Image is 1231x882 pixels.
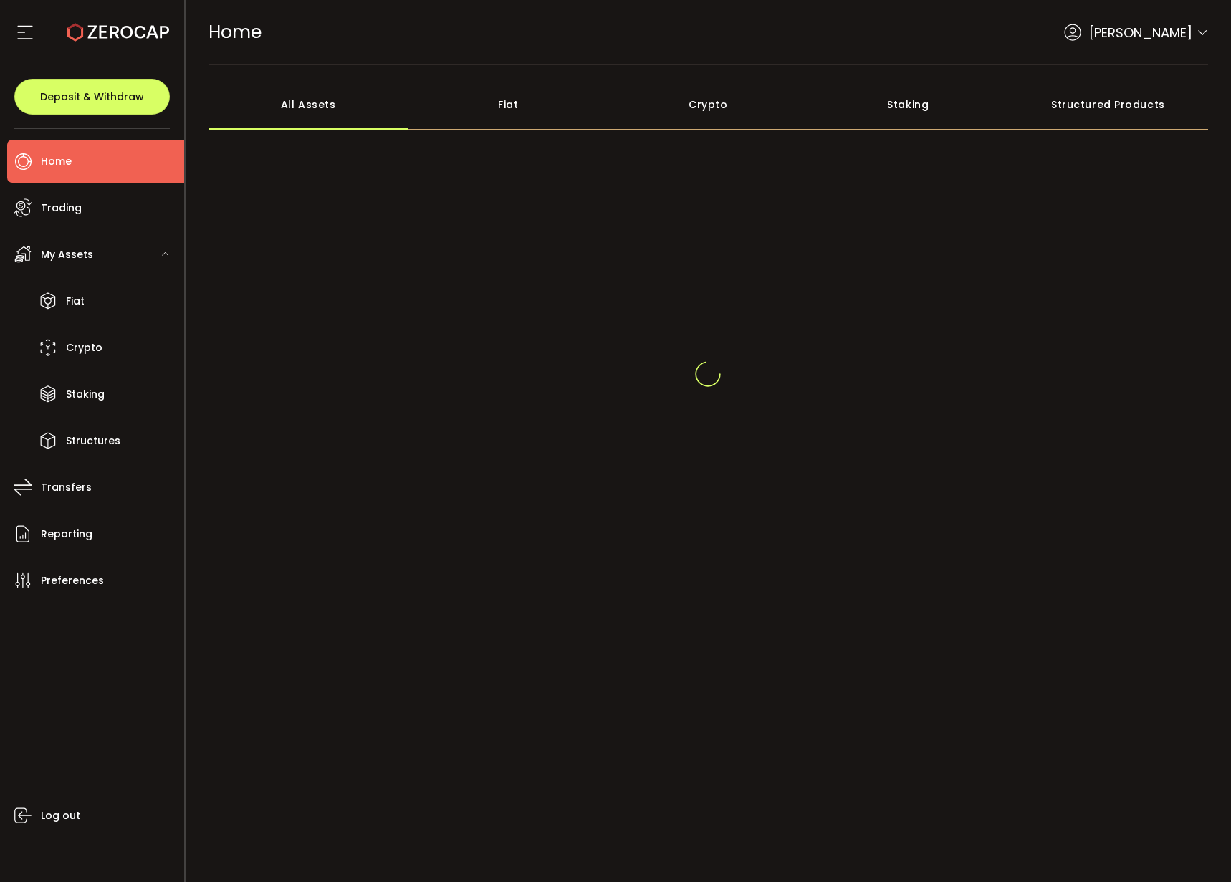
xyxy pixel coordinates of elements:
[209,80,408,130] div: All Assets
[41,477,92,498] span: Transfers
[66,384,105,405] span: Staking
[1089,23,1192,42] span: [PERSON_NAME]
[41,805,80,826] span: Log out
[41,244,93,265] span: My Assets
[209,19,262,44] span: Home
[14,79,170,115] button: Deposit & Withdraw
[66,291,85,312] span: Fiat
[1008,80,1208,130] div: Structured Products
[808,80,1008,130] div: Staking
[408,80,608,130] div: Fiat
[66,431,120,451] span: Structures
[41,151,72,172] span: Home
[41,198,82,219] span: Trading
[608,80,808,130] div: Crypto
[66,337,102,358] span: Crypto
[40,92,144,102] span: Deposit & Withdraw
[41,524,92,545] span: Reporting
[41,570,104,591] span: Preferences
